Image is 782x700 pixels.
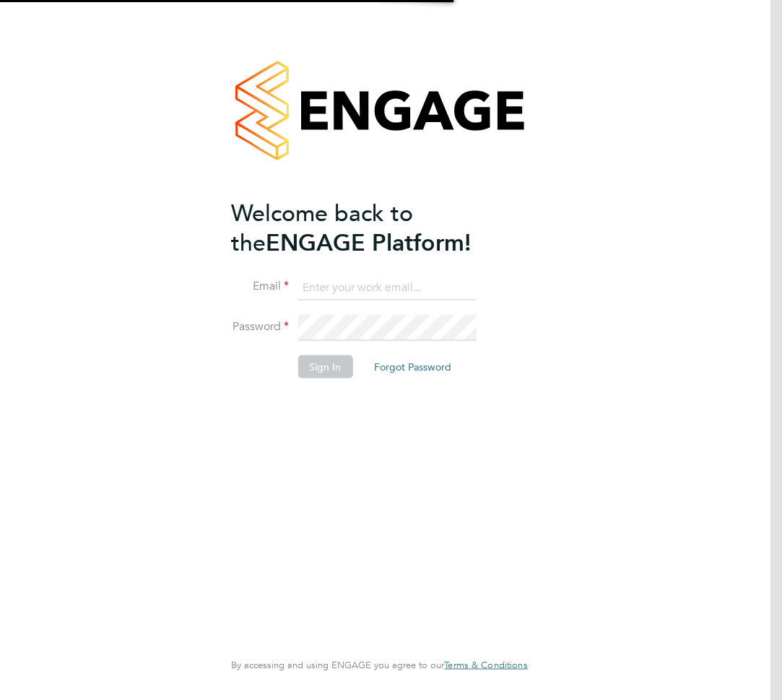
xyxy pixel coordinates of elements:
input: Enter your work email... [297,275,476,301]
span: By accessing and using ENGAGE you agree to our [231,659,527,671]
button: Forgot Password [362,355,463,379]
h2: ENGAGE Platform! [231,198,513,257]
a: Terms & Conditions [444,660,527,671]
label: Password [231,319,289,334]
span: Terms & Conditions [444,659,527,671]
label: Email [231,279,289,294]
button: Sign In [297,355,352,379]
span: Welcome back to the [231,199,413,256]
